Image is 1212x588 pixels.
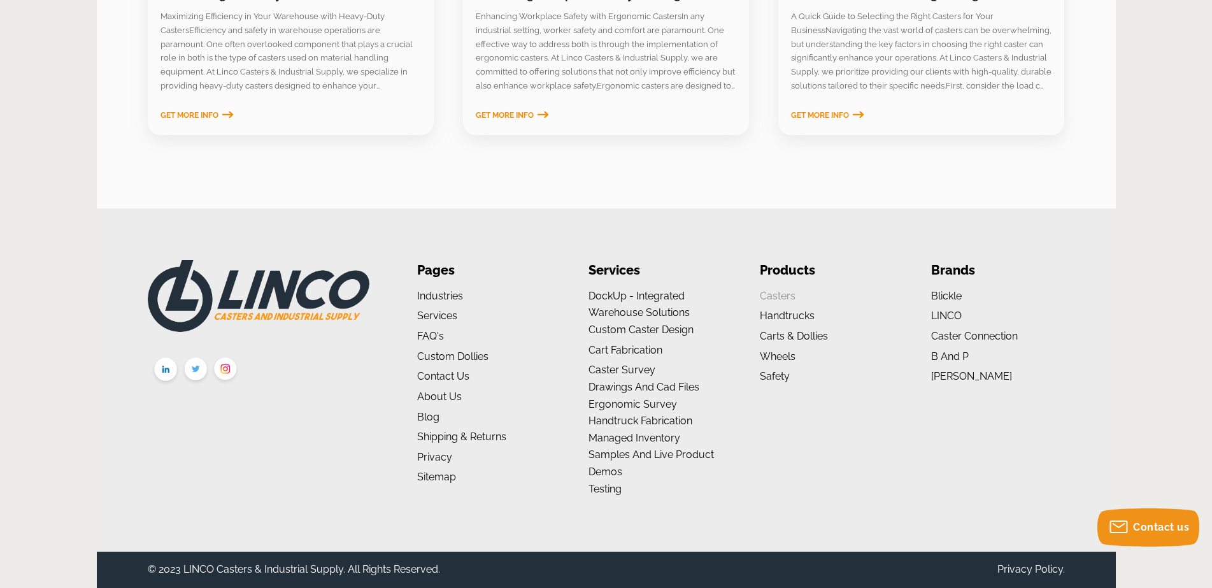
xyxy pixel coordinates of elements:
[417,411,439,423] a: Blog
[148,260,369,331] img: LINCO CASTERS & INDUSTRIAL SUPPLY
[997,563,1065,575] a: Privacy Policy.
[588,398,677,410] a: Ergonomic Survey
[160,111,218,120] span: Get More Info
[417,350,488,362] a: Custom Dollies
[778,10,1064,92] section: A Quick Guide to Selecting the Right Casters for Your BusinessNavigating the vast world of caster...
[181,355,211,386] img: twitter.png
[151,355,181,387] img: linkedin.png
[760,260,893,281] li: Products
[417,330,444,342] a: FAQ's
[476,111,548,120] a: Get More Info
[1097,508,1199,547] button: Contact us
[417,471,456,483] a: Sitemap
[588,344,662,356] a: Cart Fabrication
[588,324,694,336] a: Custom Caster Design
[760,290,795,302] a: Casters
[417,370,469,382] a: Contact Us
[931,290,962,302] a: Blickle
[588,364,655,376] a: Caster Survey
[931,350,969,362] a: B and P
[791,111,849,120] span: Get More Info
[417,290,463,302] a: Industries
[588,432,680,444] a: Managed Inventory
[760,370,790,382] a: Safety
[417,310,457,322] a: Services
[417,391,462,403] a: About us
[417,260,550,281] li: Pages
[160,111,233,120] a: Get More Info
[931,310,962,322] a: LINCO
[588,415,692,427] a: Handtruck Fabrication
[588,381,699,393] a: Drawings and Cad Files
[588,290,690,319] a: DockUp - Integrated Warehouse Solutions
[417,451,452,463] a: Privacy
[211,355,241,386] img: instagram.png
[148,561,440,578] div: © 2023 LINCO Casters & Industrial Supply. All Rights Reserved.
[931,370,1012,382] a: [PERSON_NAME]
[760,350,795,362] a: Wheels
[148,10,434,92] section: Maximizing Efficiency in Your Warehouse with Heavy-Duty CastersEfficiency and safety in warehouse...
[931,330,1018,342] a: Caster Connection
[588,260,722,281] li: Services
[1133,521,1189,533] span: Contact us
[931,260,1064,281] li: Brands
[417,431,506,443] a: Shipping & Returns
[588,448,714,478] a: Samples and Live Product Demos
[476,111,534,120] span: Get More Info
[760,310,815,322] a: Handtrucks
[463,10,749,92] section: Enhancing Workplace Safety with Ergonomic CastersIn any industrial setting, worker safety and com...
[791,111,864,120] a: Get More Info
[760,330,828,342] a: Carts & Dollies
[588,483,622,495] a: Testing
